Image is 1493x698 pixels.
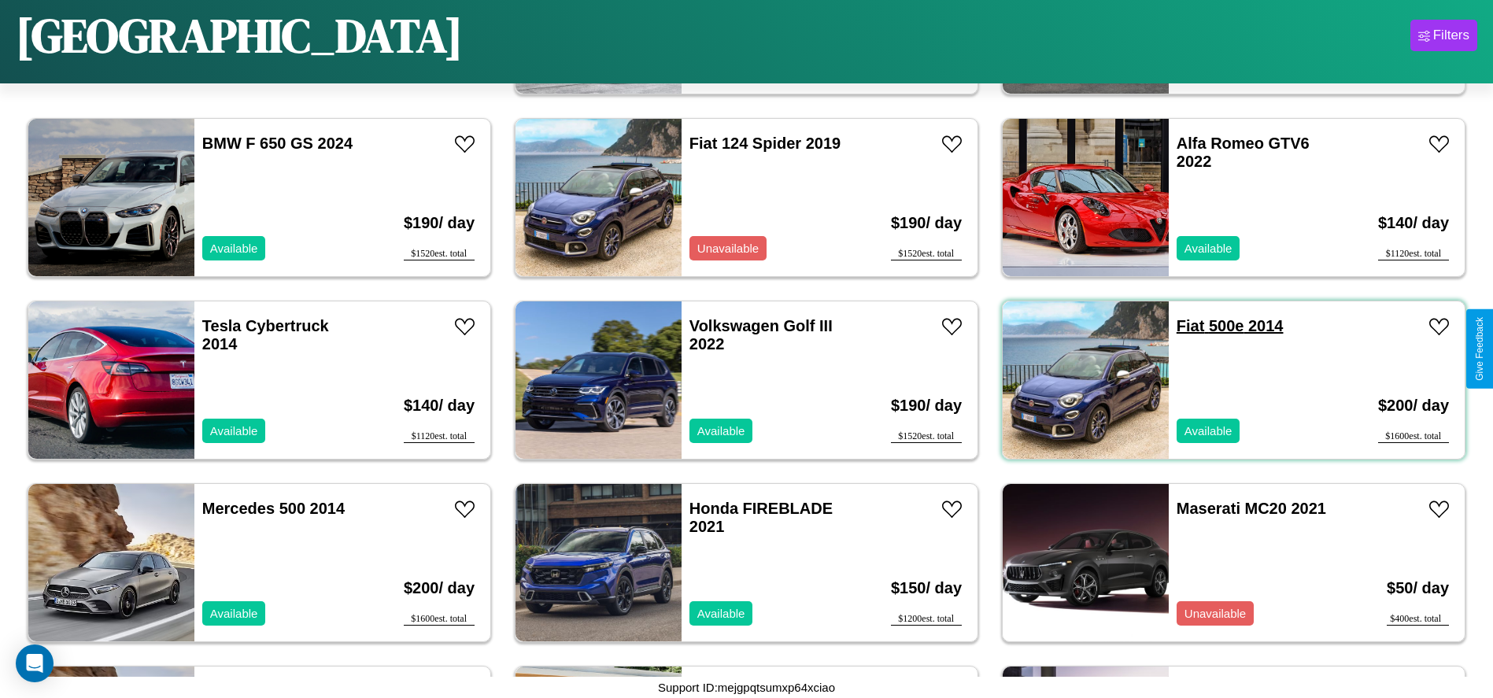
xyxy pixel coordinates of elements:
a: Volkswagen Golf III 2022 [689,317,833,353]
a: Honda FIREBLADE 2021 [689,500,833,535]
div: $ 1600 est. total [1378,430,1449,443]
h3: $ 190 / day [404,198,475,248]
p: Unavailable [697,238,759,259]
p: Available [697,420,745,441]
h3: $ 190 / day [891,198,962,248]
div: $ 400 est. total [1387,613,1449,626]
p: Available [210,603,258,624]
div: Filters [1433,28,1469,43]
p: Available [210,420,258,441]
h1: [GEOGRAPHIC_DATA] [16,3,463,68]
div: $ 1520 est. total [891,430,962,443]
h3: $ 190 / day [891,381,962,430]
div: $ 1520 est. total [891,248,962,260]
a: Maserati MC20 2021 [1177,500,1326,517]
button: Filters [1410,20,1477,51]
p: Support ID: mejgpqtsumxp64xciao [658,677,835,698]
div: $ 1600 est. total [404,613,475,626]
p: Available [1184,420,1232,441]
a: Fiat 500e 2014 [1177,317,1284,334]
h3: $ 140 / day [1378,198,1449,248]
div: Open Intercom Messenger [16,644,54,682]
p: Unavailable [1184,603,1246,624]
h3: $ 50 / day [1387,563,1449,613]
div: $ 1120 est. total [1378,248,1449,260]
a: Mercedes 500 2014 [202,500,345,517]
a: Tesla Cybertruck 2014 [202,317,329,353]
div: $ 1120 est. total [404,430,475,443]
div: $ 1520 est. total [404,248,475,260]
div: Give Feedback [1474,317,1485,381]
a: BMW F 650 GS 2024 [202,135,353,152]
h3: $ 150 / day [891,563,962,613]
a: Fiat 124 Spider 2019 [689,135,841,152]
h3: $ 200 / day [1378,381,1449,430]
h3: $ 140 / day [404,381,475,430]
h3: $ 200 / day [404,563,475,613]
p: Available [1184,238,1232,259]
p: Available [697,603,745,624]
p: Available [210,238,258,259]
div: $ 1200 est. total [891,613,962,626]
a: Alfa Romeo GTV6 2022 [1177,135,1310,170]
